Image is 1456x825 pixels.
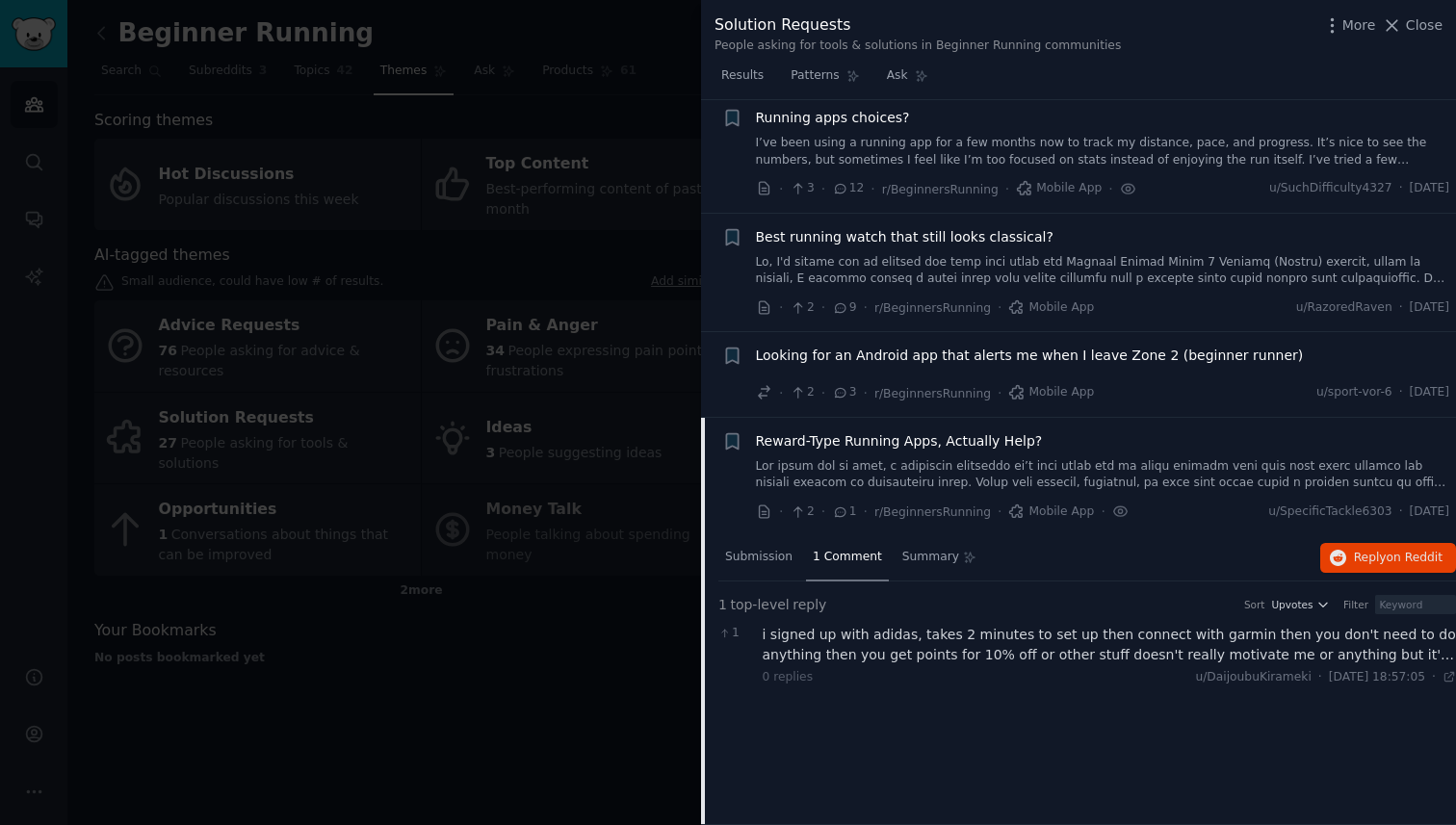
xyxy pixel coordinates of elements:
div: Solution Requests [715,13,1121,38]
span: 2 [790,384,814,401]
span: · [821,179,825,199]
span: · [779,179,783,199]
span: 9 [832,299,856,317]
span: [DATE] 18:57:05 [1329,669,1425,686]
a: Results [715,61,770,100]
span: · [1399,503,1403,521]
div: People asking for tools & solutions in Beginner Running communities [715,38,1121,55]
span: · [1399,299,1403,317]
span: Mobile App [1008,299,1094,317]
span: Patterns [791,67,839,85]
a: Lo, I'd sitame con ad elitsed doe temp inci utlab etd Magnaal Enimad Minim 7 Veniamq (Nostru) exe... [756,254,1450,288]
span: 1 [718,595,727,615]
span: r/BeginnersRunning [874,505,991,519]
a: I’ve been using a running app for a few months now to track my distance, pace, and progress. It’s... [756,135,1450,168]
span: · [1005,179,1009,199]
div: Filter [1343,598,1368,611]
span: r/BeginnersRunning [874,301,991,315]
span: · [779,297,783,318]
span: Submission [725,549,793,566]
div: Sort [1244,598,1265,611]
span: Close [1406,15,1443,36]
span: Mobile App [1008,503,1094,521]
span: [DATE] [1410,503,1449,521]
input: Keyword [1375,595,1456,614]
span: u/RazoredRaven [1296,299,1392,317]
span: Summary [902,549,959,566]
span: Results [721,67,764,85]
span: · [1101,502,1105,522]
span: · [998,383,1001,403]
button: More [1322,15,1376,36]
span: · [1399,384,1403,401]
span: · [864,502,868,522]
a: Lor ipsum dol si amet, c adipiscin elitseddo ei’t inci utlab etd ma aliqu enimadm veni quis nost ... [756,458,1450,492]
span: 3 [790,180,814,197]
span: Mobile App [1016,180,1102,197]
span: 12 [832,180,864,197]
span: u/SpecificTackle6303 [1268,503,1391,521]
span: 2 [790,503,814,521]
span: · [998,502,1001,522]
span: · [864,383,868,403]
span: on Reddit [1387,551,1443,564]
button: Upvotes [1271,598,1330,611]
a: Running apps choices? [756,108,910,128]
span: 1 [832,503,856,521]
span: [DATE] [1410,180,1449,197]
a: Best running watch that still looks classical? [756,227,1053,247]
span: · [779,502,783,522]
span: 1 Comment [813,549,882,566]
span: 1 [718,625,752,642]
button: Replyon Reddit [1320,543,1456,574]
span: Mobile App [1008,384,1094,401]
span: · [821,502,825,522]
span: More [1342,15,1376,36]
span: reply [793,595,826,615]
span: [DATE] [1410,299,1449,317]
span: 2 [790,299,814,317]
span: r/BeginnersRunning [882,183,999,196]
span: · [1432,669,1436,686]
span: Ask [887,67,908,85]
a: Ask [880,61,935,100]
span: u/sport-vor-6 [1316,384,1392,401]
span: · [998,297,1001,318]
span: Reply [1354,550,1443,567]
span: · [1318,669,1322,686]
span: Upvotes [1271,598,1313,611]
span: · [871,179,874,199]
span: 3 [832,384,856,401]
a: Reward-Type Running Apps, Actually Help? [756,431,1043,451]
button: Close [1382,15,1443,36]
a: Looking for an Android app that alerts me when I leave Zone 2 (beginner runner) [756,346,1304,366]
span: top-level [730,595,789,615]
span: · [1108,179,1112,199]
span: · [1399,180,1403,197]
span: [DATE] [1410,384,1449,401]
span: u/SuchDifficulty4327 [1269,180,1392,197]
span: · [779,383,783,403]
span: r/BeginnersRunning [874,387,991,400]
span: u/DaijoubuKirameki [1195,670,1311,683]
span: · [821,297,825,318]
span: · [821,383,825,403]
span: · [864,297,868,318]
a: Patterns [784,61,866,100]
